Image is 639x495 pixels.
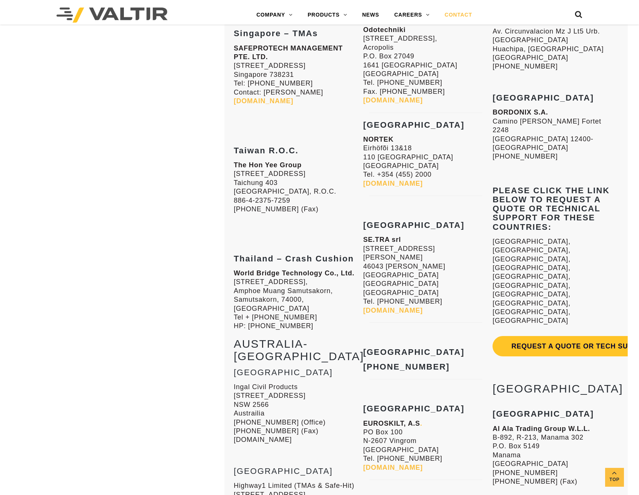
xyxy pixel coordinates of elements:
strong: [GEOGRAPHIC_DATA] [363,220,464,230]
a: PRODUCTS [300,8,355,23]
strong: Thailand – Crash Cushion [234,254,354,263]
strong: [GEOGRAPHIC_DATA] [493,93,594,102]
strong: The Hon Yee Group [234,161,302,169]
p: Ingal Civil Products [STREET_ADDRESS] NSW 2566 Austrailia [PHONE_NUMBER] (Office) [PHONE_NUMBER] ... [234,383,360,445]
a: Top [605,468,624,487]
strong: NORTEK [363,136,393,143]
strong: Please click the link below to request a quote or technical support for these countries: [493,186,610,232]
p: Av. Circunvalacion Mz J Lt5 Urb. [GEOGRAPHIC_DATA] Huachipa, [GEOGRAPHIC_DATA] [GEOGRAPHIC_DATA] ... [493,9,618,71]
a: COMPANY [249,8,300,23]
strong: World Bridge Technology Co., Ltd. [234,269,355,277]
strong: [PHONE_NUMBER] [363,362,450,371]
strong: [GEOGRAPHIC_DATA] [363,120,464,130]
a: NEWS [355,8,387,23]
span: Top [605,475,624,484]
a: CAREERS [387,8,437,23]
a: [DOMAIN_NAME] [363,180,422,187]
strong: SE.TRA srl [363,236,401,243]
p: PO Box 100 N-2607 Vingrom [GEOGRAPHIC_DATA] Tel. [PHONE_NUMBER] [363,419,489,472]
strong: Odotechniki [363,26,406,34]
a: [DOMAIN_NAME] [363,464,422,471]
h3: [GEOGRAPHIC_DATA] [234,368,360,377]
strong: Al Ala Trading Group W.L.L. [493,425,590,432]
h2: AUSTRALIA-[GEOGRAPHIC_DATA] [234,338,360,362]
p: [STREET_ADDRESS][PERSON_NAME] 46043 [PERSON_NAME][GEOGRAPHIC_DATA] [GEOGRAPHIC_DATA] [GEOGRAPHIC_... [363,235,489,315]
p: B-892, R-213, Manama 302 P.O. Box 5149 Manama [GEOGRAPHIC_DATA] [PHONE_NUMBER] [PHONE_NUMBER] (Fax) [493,425,618,486]
strong: [GEOGRAPHIC_DATA] [363,347,464,357]
strong: Singapore – TMAs [234,29,318,38]
strong: [GEOGRAPHIC_DATA] [493,409,594,419]
p: [STREET_ADDRESS], Amphoe Muang Samutsakorn, Samutsakorn, 74000, [GEOGRAPHIC_DATA] Tel + [PHONE_NU... [234,269,360,331]
a: [DOMAIN_NAME] [234,97,293,105]
p: Camino [PERSON_NAME] Fortet 2248 [GEOGRAPHIC_DATA] 12400- [GEOGRAPHIC_DATA] [PHONE_NUMBER] [493,108,618,161]
img: Valtir [56,8,168,23]
a: [DOMAIN_NAME] [363,96,422,104]
a: [DOMAIN_NAME] [363,307,422,314]
h2: [GEOGRAPHIC_DATA] [493,382,618,395]
a: CONTACT [437,8,480,23]
p: [STREET_ADDRESS] Taichung 403 [GEOGRAPHIC_DATA], R.O.C. 886-4-2375-7259 [PHONE_NUMBER] (Fax) [234,161,360,214]
a: . [420,420,422,427]
p: Eirhöfõi 13&18 110 [GEOGRAPHIC_DATA] [GEOGRAPHIC_DATA] Tel. +354 (455) 2000 [363,135,489,188]
p: [STREET_ADDRESS] Singapore 738231 Tel: [PHONE_NUMBER] Contact: [PERSON_NAME] [234,44,360,106]
p: [GEOGRAPHIC_DATA], [GEOGRAPHIC_DATA], [GEOGRAPHIC_DATA], [GEOGRAPHIC_DATA], [GEOGRAPHIC_DATA], [G... [493,237,618,325]
strong: BORDONIX S.A. [493,108,548,116]
p: [STREET_ADDRESS], Acropolis P.O. Box 27049 1641 [GEOGRAPHIC_DATA] [GEOGRAPHIC_DATA] Tel. [PHONE_N... [363,26,489,105]
strong: Corporacion Ambiental Alanco Peru S.A.C. [493,10,600,26]
strong: [GEOGRAPHIC_DATA] [363,404,464,413]
strong: EUROSKILT, A.S [363,420,422,427]
h3: [GEOGRAPHIC_DATA] [234,467,360,476]
strong: SAFEPROTECH MANAGEMENT PTE. LTD. [234,44,343,61]
strong: Taiwan R.O.C. [234,146,299,155]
